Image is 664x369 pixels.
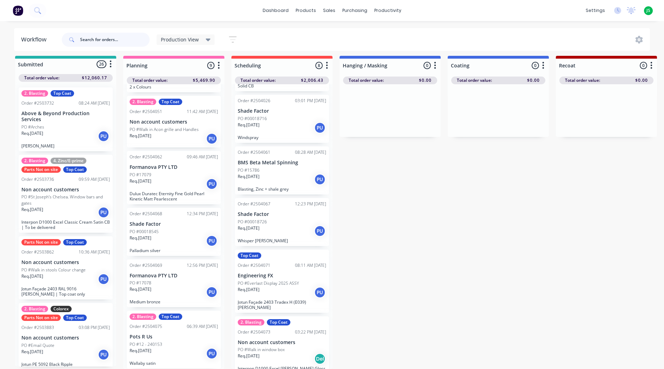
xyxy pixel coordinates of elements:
[21,194,110,206] p: PO #St Joseph’s Chelsea. Window bars and gates
[130,191,218,202] p: Dulux Duratec Eternity Fine Gold Pearl Kinetic Matt Pearlescent
[63,239,87,245] div: Top Coat
[238,149,270,156] div: Order #2504061
[130,235,151,241] p: Req. [DATE]
[130,299,218,304] p: Medium bronze
[24,75,59,81] span: Total order value:
[238,201,270,207] div: Order #2504067
[238,280,299,286] p: PO #Everlast Display 2025 ASSY
[206,348,217,359] div: PU
[51,158,86,164] div: 4. Zinc/E-prime
[349,77,384,84] span: Total order value:
[238,98,270,104] div: Order #2504026
[267,319,290,325] div: Top Coat
[21,315,61,321] div: Parts Not on site
[238,122,259,128] p: Req. [DATE]
[235,95,329,143] div: Order #250402603:01 PM [DATE]Shade FactorPO #00018716Req.[DATE]PUWindspray
[130,154,162,160] div: Order #2504062
[98,274,109,285] div: PU
[130,164,218,170] p: Formanova PTY LTD
[241,77,276,84] span: Total order value:
[527,77,540,84] span: $0.00
[63,166,87,173] div: Top Coat
[19,236,113,299] div: Parts Not on siteTop CoatOrder #250386210:36 AM [DATE]Non account customersPO #Walk in stools Col...
[130,172,151,178] p: PO #17079
[238,353,259,359] p: Req. [DATE]
[320,5,339,16] div: sales
[21,166,61,173] div: Parts Not on site
[238,273,326,279] p: Engineering FX
[130,99,156,105] div: 2. Blasting
[238,319,264,325] div: 2. Blasting
[130,323,162,330] div: Order #2504075
[21,335,110,341] p: Non account customers
[130,211,162,217] div: Order #2504068
[238,252,261,259] div: Top Coat
[193,77,215,84] span: $5,469.90
[21,35,50,44] div: Workflow
[21,176,54,183] div: Order #2503736
[314,225,326,237] div: PU
[130,286,151,292] p: Req. [DATE]
[161,36,199,43] span: Production View
[238,116,267,122] p: PO #00018716
[98,207,109,218] div: PU
[314,122,326,133] div: PU
[127,259,221,308] div: Order #250406912:56 PM [DATE]Formanova PTY LTDPO #17078Req.[DATE]PUMedium bronze
[21,187,110,193] p: Non account customers
[82,75,107,81] span: $12,060.17
[130,348,151,354] p: Req. [DATE]
[314,287,326,298] div: PU
[295,201,326,207] div: 12:23 PM [DATE]
[21,100,54,106] div: Order #2503732
[130,229,159,235] p: PO #00018545
[130,133,151,139] p: Req. [DATE]
[238,160,326,166] p: BMS Beta Metal Spinning
[80,33,150,47] input: Search for orders...
[127,96,221,147] div: 2. BlastingTop CoatOrder #250405111:42 AM [DATE]Non account customersPO #Walk in Acon grille and ...
[130,341,162,348] p: PO #12 - 240153
[206,133,217,144] div: PU
[21,124,44,130] p: PO #Arches
[235,146,329,195] div: Order #250406108:28 AM [DATE]BMS Beta Metal SpinningPO #15786Req.[DATE]PUBlasting, Zinc + shale grey
[159,99,182,105] div: Top Coat
[339,5,371,16] div: purchasing
[63,315,87,321] div: Top Coat
[187,154,218,160] div: 09:46 AM [DATE]
[295,262,326,269] div: 08:11 AM [DATE]
[130,126,199,133] p: PO #Walk in Acon grille and Handles
[19,87,113,151] div: 2. BlastingTop CoatOrder #250373208:24 AM [DATE]Above & Beyond Production ServicesPO #ArchesReq.[...
[295,329,326,335] div: 03:22 PM [DATE]
[238,211,326,217] p: Shade Factor
[238,299,326,310] p: Jotun Façade 2403 Tradex H (E039) [PERSON_NAME]
[21,249,54,255] div: Order #2503862
[130,273,218,279] p: Formanova PTY LTD
[130,178,151,184] p: Req. [DATE]
[295,149,326,156] div: 08:28 AM [DATE]
[187,262,218,269] div: 12:56 PM [DATE]
[127,311,221,369] div: 2. BlastingTop CoatOrder #250407506:39 AM [DATE]Pots R UsPO #12 - 240153Req.[DATE]PUWallaby satin
[21,158,48,164] div: 2. Blasting
[457,77,492,84] span: Total order value:
[21,239,61,245] div: Parts Not on site
[187,323,218,330] div: 06:39 AM [DATE]
[238,173,259,180] p: Req. [DATE]
[130,119,218,125] p: Non account customers
[21,286,110,297] p: Jotun Façade 2403 RAL 9016 [PERSON_NAME] | Top coat only
[235,198,329,246] div: Order #250406712:23 PM [DATE]Shade FactorPO #00018726Req.[DATE]PUWhisper [PERSON_NAME]
[371,5,405,16] div: productivity
[565,77,600,84] span: Total order value:
[635,77,648,84] span: $0.00
[21,143,110,149] p: [PERSON_NAME]
[238,225,259,231] p: Req. [DATE]
[98,131,109,142] div: PU
[292,5,320,16] div: products
[238,286,259,293] p: Req. [DATE]
[21,219,110,230] p: Interpon D1000 Excel Classic Cream Satin CB | To be delivered
[130,84,218,90] p: 2 x Colours
[132,77,167,84] span: Total order value:
[238,219,267,225] p: PO #00018726
[21,342,54,349] p: PO #Email Quote
[130,221,218,227] p: Shade Factor
[21,111,110,123] p: Above & Beyond Production Services
[159,314,182,320] div: Top Coat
